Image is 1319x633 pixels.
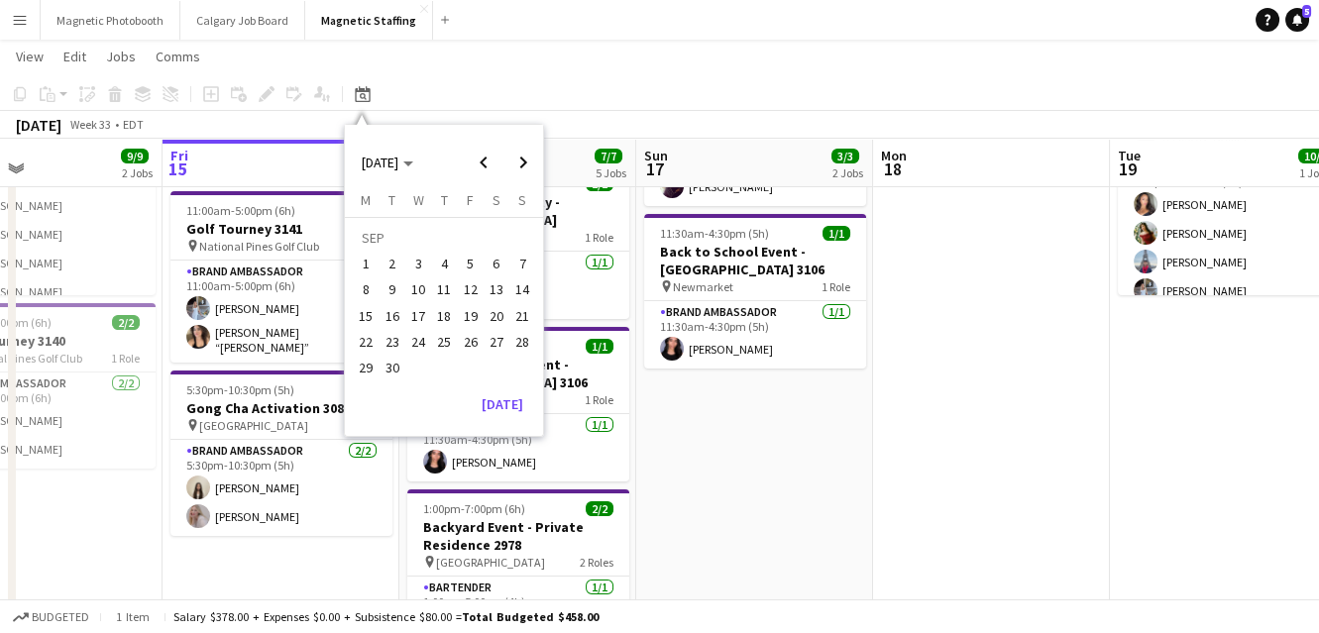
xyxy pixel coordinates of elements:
[98,44,144,69] a: Jobs
[436,555,545,570] span: [GEOGRAPHIC_DATA]
[380,355,405,380] button: 30-09-2025
[407,518,629,554] h3: Backyard Event - Private Residence 2978
[111,351,140,366] span: 1 Role
[485,330,508,354] span: 27
[484,303,509,329] button: 20-09-2025
[823,226,850,241] span: 1/1
[355,304,379,328] span: 15
[170,220,392,238] h3: Golf Tourney 3141
[406,330,430,354] span: 24
[381,330,404,354] span: 23
[484,276,509,302] button: 13-09-2025
[586,339,613,354] span: 1/1
[464,143,503,182] button: Previous month
[407,414,629,481] app-card-role: Brand Ambassador1/111:30am-4:30pm (5h)[PERSON_NAME]
[405,329,431,355] button: 24-09-2025
[878,158,907,180] span: 18
[509,276,535,302] button: 14-09-2025
[459,252,483,275] span: 5
[305,1,433,40] button: Magnetic Staffing
[881,147,907,164] span: Mon
[405,303,431,329] button: 17-09-2025
[413,191,424,209] span: W
[380,251,405,276] button: 02-09-2025
[431,303,457,329] button: 18-09-2025
[355,330,379,354] span: 22
[63,48,86,65] span: Edit
[353,225,535,251] td: SEP
[405,251,431,276] button: 03-09-2025
[381,252,404,275] span: 2
[595,149,622,163] span: 7/7
[673,279,733,294] span: Newmarket
[353,251,379,276] button: 01-09-2025
[518,191,526,209] span: S
[121,149,149,163] span: 9/9
[170,191,392,363] app-job-card: 11:00am-5:00pm (6h)2/2Golf Tourney 3141 National Pines Golf Club1 RoleBrand Ambassador2/211:00am-...
[353,355,379,380] button: 29-09-2025
[170,370,392,536] app-job-card: 5:30pm-10:30pm (5h)2/2Gong Cha Activation 3084 [GEOGRAPHIC_DATA]1 RoleBrand Ambassador2/25:30pm-1...
[484,251,509,276] button: 06-09-2025
[459,304,483,328] span: 19
[474,388,531,420] button: [DATE]
[641,158,668,180] span: 17
[186,203,295,218] span: 11:00am-5:00pm (6h)
[106,48,136,65] span: Jobs
[503,143,543,182] button: Next month
[406,252,430,275] span: 3
[432,330,456,354] span: 25
[510,278,534,302] span: 14
[406,278,430,302] span: 10
[173,609,599,624] div: Salary $378.00 + Expenses $0.00 + Subsistence $80.00 =
[355,252,379,275] span: 1
[361,191,371,209] span: M
[457,329,483,355] button: 26-09-2025
[388,191,395,209] span: T
[354,145,421,180] button: Choose month and year
[432,304,456,328] span: 18
[1285,8,1309,32] a: 5
[199,418,308,433] span: [GEOGRAPHIC_DATA]
[10,606,92,628] button: Budgeted
[199,239,319,254] span: National Pines Golf Club
[580,555,613,570] span: 2 Roles
[485,278,508,302] span: 13
[180,1,305,40] button: Calgary Job Board
[644,243,866,278] h3: Back to School Event - [GEOGRAPHIC_DATA] 3106
[41,1,180,40] button: Magnetic Photobooth
[441,191,448,209] span: T
[431,329,457,355] button: 25-09-2025
[432,278,456,302] span: 11
[122,165,153,180] div: 2 Jobs
[123,117,144,132] div: EDT
[423,501,525,516] span: 1:00pm-7:00pm (6h)
[485,252,508,275] span: 6
[459,278,483,302] span: 12
[586,501,613,516] span: 2/2
[1118,147,1141,164] span: Tue
[353,276,379,302] button: 08-09-2025
[457,276,483,302] button: 12-09-2025
[170,261,392,363] app-card-role: Brand Ambassador2/211:00am-5:00pm (6h)[PERSON_NAME][PERSON_NAME] “[PERSON_NAME]” [PERSON_NAME]
[55,44,94,69] a: Edit
[380,303,405,329] button: 16-09-2025
[380,329,405,355] button: 23-09-2025
[355,356,379,379] span: 29
[644,214,866,369] app-job-card: 11:30am-4:30pm (5h)1/1Back to School Event - [GEOGRAPHIC_DATA] 3106 Newmarket1 RoleBrand Ambassad...
[186,382,294,397] span: 5:30pm-10:30pm (5h)
[431,251,457,276] button: 04-09-2025
[644,301,866,369] app-card-role: Brand Ambassador1/111:30am-4:30pm (5h)[PERSON_NAME]
[510,252,534,275] span: 7
[484,329,509,355] button: 27-09-2025
[509,329,535,355] button: 28-09-2025
[509,251,535,276] button: 07-09-2025
[493,191,500,209] span: S
[353,329,379,355] button: 22-09-2025
[467,191,474,209] span: F
[170,147,188,164] span: Fri
[462,609,599,624] span: Total Budgeted $458.00
[459,330,483,354] span: 26
[457,303,483,329] button: 19-09-2025
[170,440,392,536] app-card-role: Brand Ambassador2/25:30pm-10:30pm (5h)[PERSON_NAME][PERSON_NAME]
